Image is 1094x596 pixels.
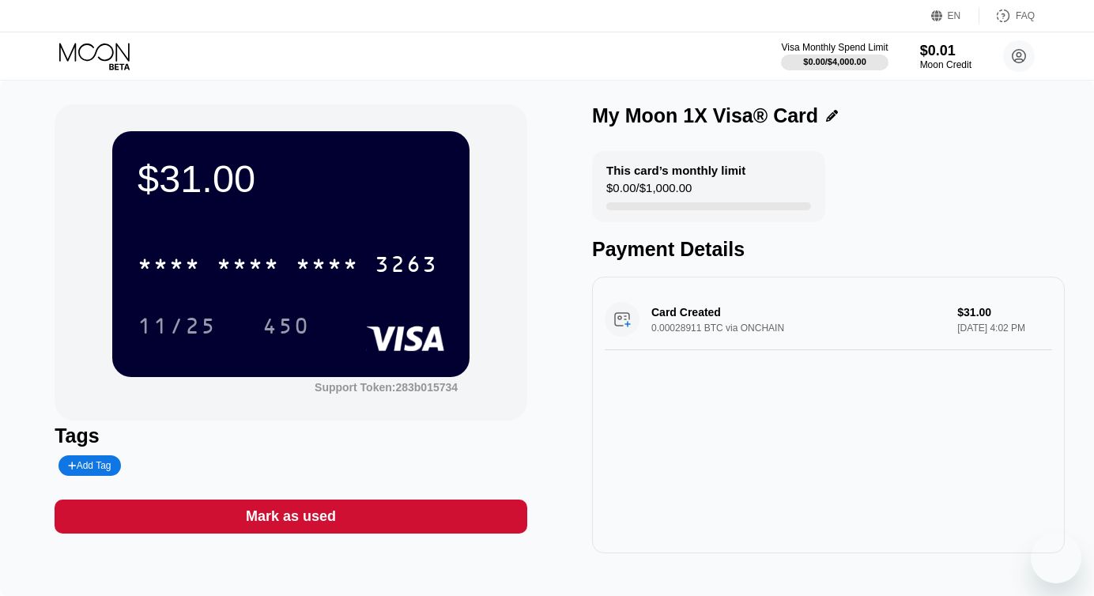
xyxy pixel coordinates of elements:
div: FAQ [1016,10,1035,21]
div: This card’s monthly limit [606,164,745,177]
div: My Moon 1X Visa® Card [592,104,818,127]
iframe: Button to launch messaging window [1031,533,1081,583]
div: 11/25 [138,315,217,341]
div: Payment Details [592,238,1065,261]
div: $0.01Moon Credit [920,43,971,70]
div: 450 [251,306,322,345]
div: 3263 [375,254,438,279]
div: Add Tag [58,455,120,476]
div: Visa Monthly Spend Limit$0.00/$4,000.00 [781,42,888,70]
div: Visa Monthly Spend Limit [781,42,888,53]
div: $31.00 [138,157,444,201]
div: Add Tag [68,460,111,471]
div: EN [948,10,961,21]
div: Support Token:283b015734 [315,381,458,394]
div: Moon Credit [920,59,971,70]
div: Support Token: 283b015734 [315,381,458,394]
div: $0.01 [920,43,971,59]
div: FAQ [979,8,1035,24]
div: Mark as used [246,507,336,526]
div: Mark as used [55,500,527,534]
div: $0.00 / $1,000.00 [606,181,692,202]
div: 450 [262,315,310,341]
div: Tags [55,424,527,447]
div: EN [931,8,979,24]
div: 11/25 [126,306,228,345]
div: $0.00 / $4,000.00 [803,57,866,66]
